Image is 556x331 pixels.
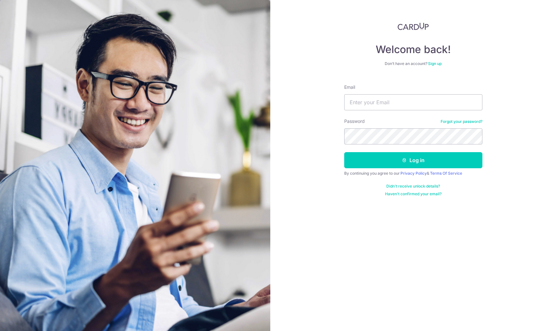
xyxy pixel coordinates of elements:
[344,84,355,90] label: Email
[344,43,482,56] h4: Welcome back!
[344,94,482,110] input: Enter your Email
[344,152,482,168] button: Log in
[344,118,365,124] label: Password
[344,171,482,176] div: By continuing you agree to our &
[344,61,482,66] div: Don’t have an account?
[400,171,427,176] a: Privacy Policy
[398,23,429,30] img: CardUp Logo
[386,184,440,189] a: Didn't receive unlock details?
[428,61,442,66] a: Sign up
[430,171,462,176] a: Terms Of Service
[441,119,482,124] a: Forgot your password?
[385,191,442,197] a: Haven't confirmed your email?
